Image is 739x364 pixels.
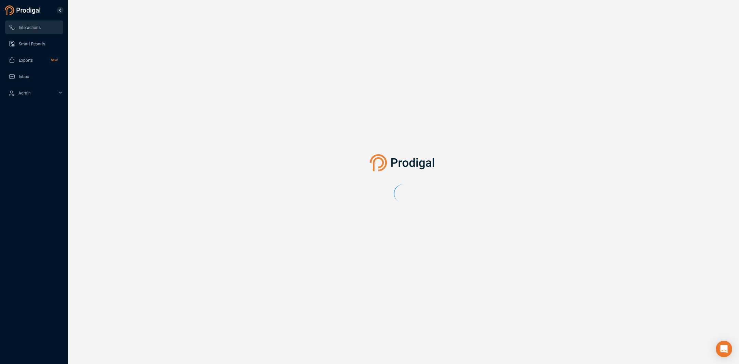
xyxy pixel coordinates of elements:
[5,70,63,83] li: Inbox
[370,154,438,171] img: prodigal-logo
[19,74,29,79] span: Inbox
[5,53,63,67] li: Exports
[19,58,33,63] span: Exports
[5,5,42,15] img: prodigal-logo
[9,37,58,50] a: Smart Reports
[19,42,45,46] span: Smart Reports
[51,53,58,67] span: New!
[18,91,31,96] span: Admin
[9,20,58,34] a: Interactions
[19,25,41,30] span: Interactions
[5,37,63,50] li: Smart Reports
[9,53,58,67] a: ExportsNew!
[5,20,63,34] li: Interactions
[716,341,732,357] div: Open Intercom Messenger
[9,70,58,83] a: Inbox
